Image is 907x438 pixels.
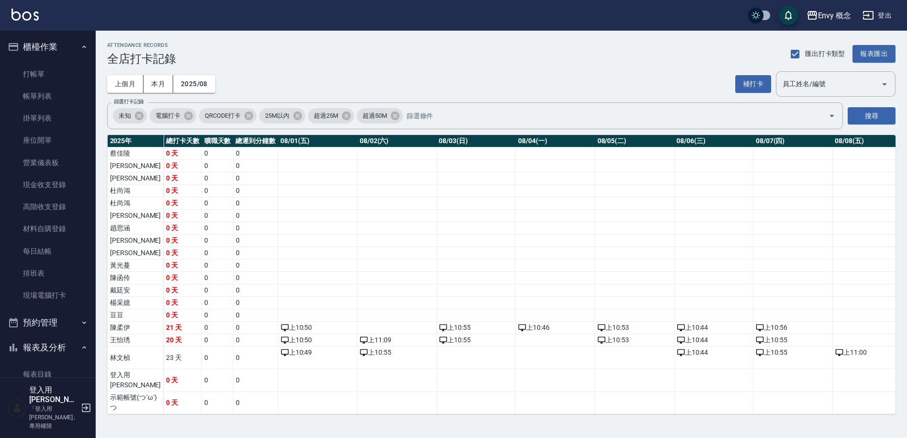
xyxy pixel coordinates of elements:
[4,363,92,385] a: 報表目錄
[108,322,164,334] td: 陳柔伊
[202,147,233,160] td: 0
[852,45,896,63] button: 報表匯出
[360,335,434,345] div: 上 11:09
[233,197,278,210] td: 0
[202,222,233,235] td: 0
[202,259,233,272] td: 0
[404,108,812,124] input: 篩選條件
[233,172,278,185] td: 0
[164,235,202,247] td: 0 天
[202,197,233,210] td: 0
[4,174,92,196] a: 現金收支登錄
[859,7,896,24] button: 登出
[436,135,516,147] th: 08/03(日)
[308,111,344,121] span: 超過25M
[516,135,595,147] th: 08/04(一)
[202,185,233,197] td: 0
[202,369,233,392] td: 0
[805,49,845,59] span: 匯出打卡類型
[360,348,434,358] div: 上 10:55
[4,152,92,174] a: 營業儀表板
[233,210,278,222] td: 0
[259,108,305,124] div: 25M以內
[164,392,202,414] td: 0 天
[108,135,164,147] th: 2025 年
[113,111,137,121] span: 未知
[4,196,92,218] a: 高階收支登錄
[108,297,164,309] td: 楊采嬑
[164,347,202,369] td: 23 天
[202,272,233,284] td: 0
[29,385,78,404] h5: 登入用[PERSON_NAME]
[4,262,92,284] a: 排班表
[108,210,164,222] td: [PERSON_NAME]
[150,108,196,124] div: 電腦打卡
[233,185,278,197] td: 0
[4,85,92,107] a: 帳單列表
[756,323,830,333] div: 上 10:56
[164,160,202,172] td: 0 天
[4,310,92,335] button: 預約管理
[202,347,233,369] td: 0
[108,160,164,172] td: [PERSON_NAME]
[108,235,164,247] td: [PERSON_NAME]
[199,108,257,124] div: QRCODE打卡
[4,63,92,85] a: 打帳單
[164,369,202,392] td: 0 天
[164,284,202,297] td: 0 天
[108,185,164,197] td: 杜尚鴻
[281,323,355,333] div: 上 10:50
[108,259,164,272] td: 黃光蔓
[824,108,840,124] button: Open
[202,334,233,347] td: 0
[753,135,833,147] th: 08/07(四)
[281,335,355,345] div: 上 10:50
[164,210,202,222] td: 0 天
[233,347,278,369] td: 0
[11,9,39,21] img: Logo
[202,247,233,259] td: 0
[113,108,147,124] div: 未知
[150,111,186,121] span: 電腦打卡
[108,147,164,160] td: 蔡佳陵
[202,392,233,414] td: 0
[202,210,233,222] td: 0
[674,135,753,147] th: 08/06(三)
[164,247,202,259] td: 0 天
[164,172,202,185] td: 0 天
[107,42,176,48] h2: ATTENDANCE RECORDS
[233,235,278,247] td: 0
[233,135,278,147] th: 總遲到分鐘數
[108,247,164,259] td: [PERSON_NAME]
[597,323,672,333] div: 上 10:53
[233,272,278,284] td: 0
[357,108,403,124] div: 超過50M
[281,348,355,358] div: 上 10:49
[233,392,278,414] td: 0
[29,404,78,430] p: 「登入用[PERSON_NAME]」專用權限
[202,135,233,147] th: 曠職天數
[233,309,278,322] td: 0
[4,129,92,151] a: 座位開單
[439,335,513,345] div: 上 10:55
[8,398,27,417] img: Person
[278,135,357,147] th: 08/01(五)
[108,284,164,297] td: 戴廷安
[439,323,513,333] div: 上 10:55
[164,197,202,210] td: 0 天
[756,348,830,358] div: 上 10:55
[108,334,164,347] td: 王怡琇
[259,111,295,121] span: 25M以內
[848,107,896,125] button: 搜尋
[108,272,164,284] td: 陳函伶
[677,335,751,345] div: 上 10:44
[164,272,202,284] td: 0 天
[4,107,92,129] a: 掛單列表
[677,323,751,333] div: 上 10:44
[233,334,278,347] td: 0
[202,322,233,334] td: 0
[108,347,164,369] td: 林文楨
[164,322,202,334] td: 21 天
[108,309,164,322] td: 豆豆
[144,75,173,93] button: 本月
